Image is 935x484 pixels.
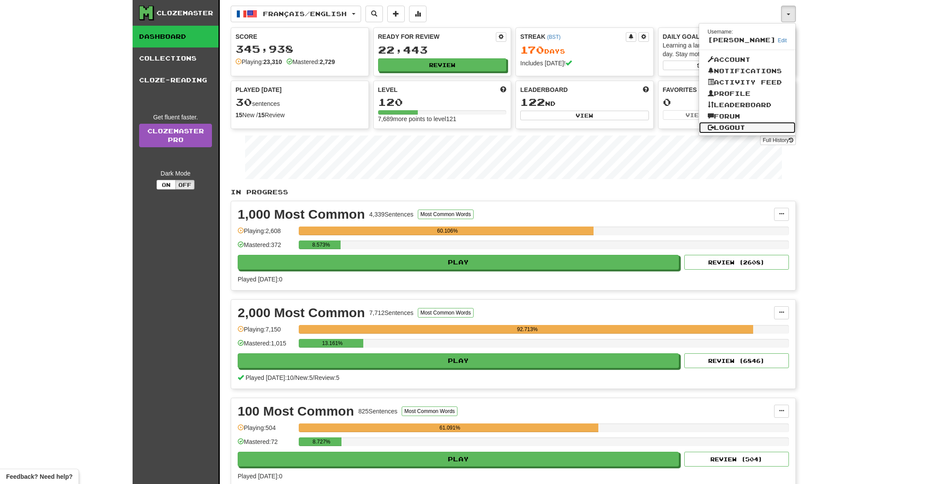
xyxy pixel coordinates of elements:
a: Logout [699,122,796,133]
button: Off [175,180,195,190]
div: Clozemaster [157,9,213,17]
span: Played [DATE]: 10 [246,374,293,381]
button: More stats [409,6,427,22]
button: Most Common Words [418,308,474,318]
button: View [520,111,649,120]
div: Includes [DATE]! [520,59,649,68]
span: 30 [235,96,252,108]
button: Full History [760,135,796,145]
div: 22,443 [378,44,507,55]
div: Playing: 2,608 [238,227,294,241]
div: 7,712 Sentences [369,308,413,317]
span: Review: 5 [314,374,340,381]
div: Learning a language requires practice every day. Stay motivated! [663,41,792,58]
div: 2,000 Most Common [238,306,365,319]
div: Daily Goal [663,32,792,41]
button: Most Common Words [418,210,474,219]
div: 120 [378,97,507,108]
a: Cloze-Reading [133,69,218,91]
div: 4,339 Sentences [369,210,413,219]
span: Played [DATE] [235,85,282,94]
div: 61.091% [301,423,598,432]
div: Mastered: 1,015 [238,339,294,353]
span: Played [DATE]: 0 [238,473,282,480]
span: Score more points to level up [500,85,506,94]
button: Play [238,255,679,270]
span: / [313,374,314,381]
span: Played [DATE]: 0 [238,276,282,283]
div: 825 Sentences [358,407,398,416]
button: On [157,180,176,190]
a: Activity Feed [699,77,796,88]
span: 170 [520,44,544,56]
div: Playing: 7,150 [238,325,294,339]
div: Playing: 504 [238,423,294,438]
a: Notifications [699,65,796,77]
button: Review [378,58,507,71]
div: Playing: [235,58,282,66]
button: Review (6846) [684,353,789,368]
span: [PERSON_NAME] [708,36,776,44]
a: ClozemasterPro [139,124,212,147]
button: Most Common Words [402,406,457,416]
button: Review (2608) [684,255,789,270]
strong: 15 [235,112,242,118]
div: 13.161% [301,339,363,348]
div: Score [235,32,364,41]
button: Français/English [231,6,361,22]
a: Forum [699,111,796,122]
div: 1,000 Most Common [238,208,365,221]
a: Dashboard [133,26,218,47]
div: Mastered: 72 [238,437,294,452]
div: Day s [520,44,649,56]
div: 60.106% [301,227,593,235]
div: Streak [520,32,626,41]
small: Username: [708,29,733,35]
div: 345,938 [235,44,364,54]
strong: 23,310 [263,58,282,65]
span: Leaderboard [520,85,568,94]
button: Seta dailygoal [663,61,792,70]
button: Search sentences [365,6,383,22]
button: Add sentence to collection [387,6,405,22]
button: View [663,110,726,120]
div: New / Review [235,111,364,119]
div: nd [520,97,649,108]
a: Leaderboard [699,99,796,111]
div: Dark Mode [139,169,212,178]
div: Get fluent faster. [139,113,212,122]
div: sentences [235,97,364,108]
div: Mastered: 372 [238,240,294,255]
button: Play [238,452,679,467]
a: (BST) [547,34,560,40]
div: 8.727% [301,437,341,446]
strong: 2,729 [320,58,335,65]
a: Collections [133,47,218,69]
div: Favorites [663,85,792,94]
span: Français / English [263,10,347,17]
a: Profile [699,88,796,99]
p: In Progress [231,188,796,196]
div: 7,689 more points to level 121 [378,115,507,123]
button: Review (504) [684,452,789,467]
div: Mastered: [287,58,335,66]
span: This week in points, UTC [643,85,649,94]
span: 122 [520,96,545,108]
a: Account [699,54,796,65]
strong: 15 [258,112,265,118]
span: Open feedback widget [6,472,72,481]
div: Ready for Review [378,32,496,41]
div: 100 Most Common [238,405,354,418]
span: / [293,374,295,381]
span: Level [378,85,398,94]
div: 0 [663,97,792,108]
button: Play [238,353,679,368]
span: New: 5 [295,374,313,381]
div: 92.713% [301,325,753,334]
a: Edit [778,37,787,44]
div: 8.573% [301,240,341,249]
